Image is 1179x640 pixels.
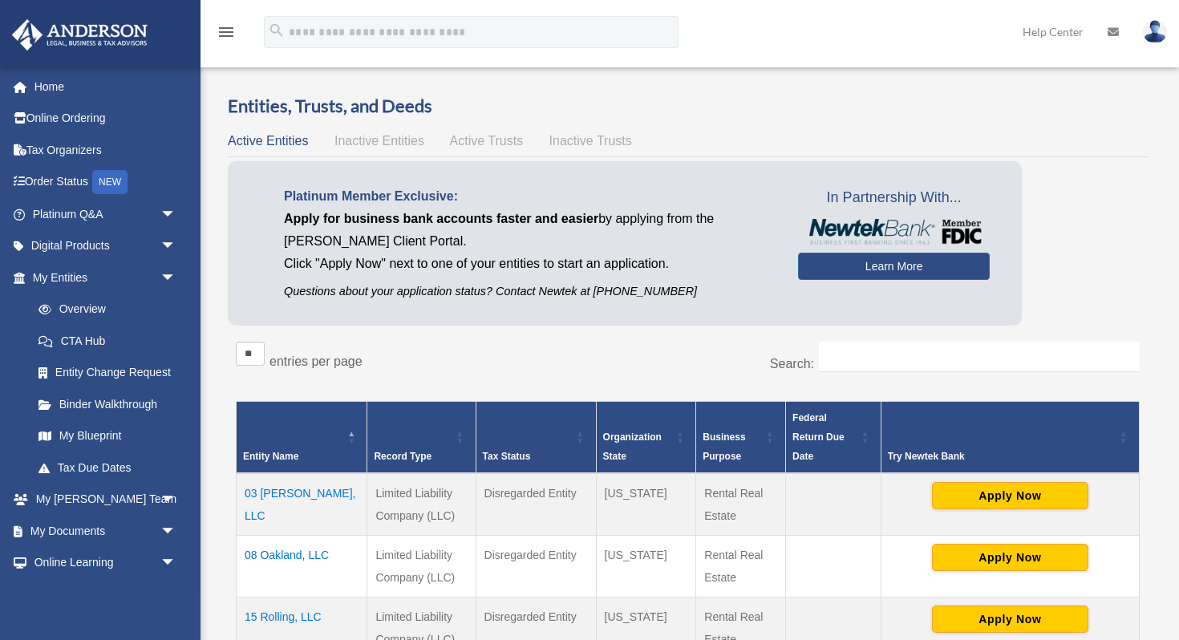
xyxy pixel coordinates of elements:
img: User Pic [1143,20,1167,43]
td: [US_STATE] [596,535,696,597]
a: Tax Due Dates [22,452,192,484]
span: Apply for business bank accounts faster and easier [284,212,598,225]
a: Binder Walkthrough [22,388,192,420]
img: NewtekBankLogoSM.png [806,219,982,245]
a: Tax Organizers [11,134,201,166]
a: My Blueprint [22,420,192,452]
img: Anderson Advisors Platinum Portal [7,19,152,51]
th: Organization State: Activate to sort [596,401,696,473]
p: Questions about your application status? Contact Newtek at [PHONE_NUMBER] [284,282,774,302]
label: Search: [770,357,814,371]
span: arrow_drop_down [160,198,192,231]
td: Limited Liability Company (LLC) [367,535,476,597]
a: Home [11,71,201,103]
label: entries per page [269,354,363,368]
th: Federal Return Due Date: Activate to sort [786,401,881,473]
td: Limited Liability Company (LLC) [367,473,476,536]
span: arrow_drop_down [160,547,192,580]
a: Billingarrow_drop_down [11,578,201,610]
span: Tax Status [483,451,531,462]
span: arrow_drop_down [160,261,192,294]
td: 03 [PERSON_NAME], LLC [237,473,367,536]
a: Order StatusNEW [11,166,201,199]
button: Apply Now [932,544,1088,571]
p: by applying from the [PERSON_NAME] Client Portal. [284,208,774,253]
span: Active Trusts [450,134,524,148]
span: Record Type [374,451,431,462]
span: Inactive Trusts [549,134,632,148]
span: In Partnership With... [798,185,990,211]
a: Digital Productsarrow_drop_down [11,230,201,262]
a: My Entitiesarrow_drop_down [11,261,192,294]
a: Online Ordering [11,103,201,135]
a: My Documentsarrow_drop_down [11,515,201,547]
p: Platinum Member Exclusive: [284,185,774,208]
td: [US_STATE] [596,473,696,536]
span: Federal Return Due Date [792,412,845,462]
a: Entity Change Request [22,357,192,389]
td: Rental Real Estate [696,535,786,597]
a: CTA Hub [22,325,192,357]
a: Platinum Q&Aarrow_drop_down [11,198,201,230]
th: Try Newtek Bank : Activate to sort [881,401,1139,473]
th: Entity Name: Activate to invert sorting [237,401,367,473]
button: Apply Now [932,482,1088,509]
span: arrow_drop_down [160,578,192,611]
div: NEW [92,170,128,194]
a: My [PERSON_NAME] Teamarrow_drop_down [11,484,201,516]
span: Active Entities [228,134,308,148]
h3: Entities, Trusts, and Deeds [228,94,1148,119]
td: Rental Real Estate [696,473,786,536]
span: arrow_drop_down [160,484,192,516]
th: Business Purpose: Activate to sort [696,401,786,473]
td: 08 Oakland, LLC [237,535,367,597]
a: Online Learningarrow_drop_down [11,547,201,579]
a: Learn More [798,253,990,280]
span: Entity Name [243,451,298,462]
span: Inactive Entities [334,134,424,148]
i: search [268,22,286,39]
button: Apply Now [932,606,1088,633]
td: Disregarded Entity [476,473,596,536]
span: Business Purpose [703,431,745,462]
i: menu [217,22,236,42]
p: Click "Apply Now" next to one of your entities to start an application. [284,253,774,275]
div: Try Newtek Bank [888,447,1115,466]
a: menu [217,28,236,42]
td: Disregarded Entity [476,535,596,597]
span: Organization State [603,431,662,462]
span: arrow_drop_down [160,515,192,548]
span: arrow_drop_down [160,230,192,263]
a: Overview [22,294,184,326]
th: Tax Status: Activate to sort [476,401,596,473]
th: Record Type: Activate to sort [367,401,476,473]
